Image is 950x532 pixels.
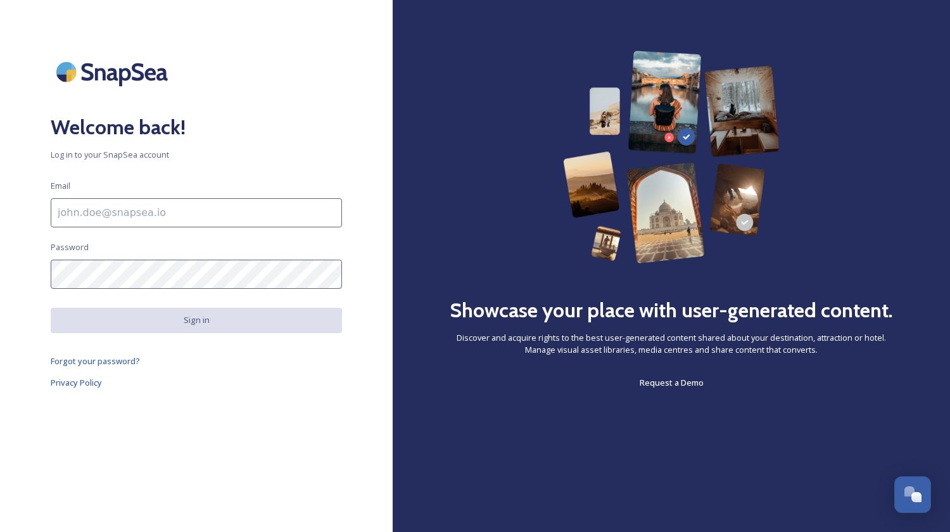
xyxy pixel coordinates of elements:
span: Log in to your SnapSea account [51,149,342,161]
span: Forgot your password? [51,355,140,367]
span: Password [51,241,89,253]
a: Forgot your password? [51,353,342,369]
a: Request a Demo [640,375,704,390]
span: Email [51,180,70,192]
span: Discover and acquire rights to the best user-generated content shared about your destination, att... [443,332,899,356]
a: Privacy Policy [51,375,342,390]
img: SnapSea Logo [51,51,177,93]
button: Open Chat [894,476,931,513]
button: Sign in [51,308,342,332]
input: john.doe@snapsea.io [51,198,342,227]
span: Request a Demo [640,377,704,388]
img: 63b42ca75bacad526042e722_Group%20154-p-800.png [563,51,780,263]
h2: Showcase your place with user-generated content. [450,295,893,326]
span: Privacy Policy [51,377,102,388]
h2: Welcome back! [51,112,342,142]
